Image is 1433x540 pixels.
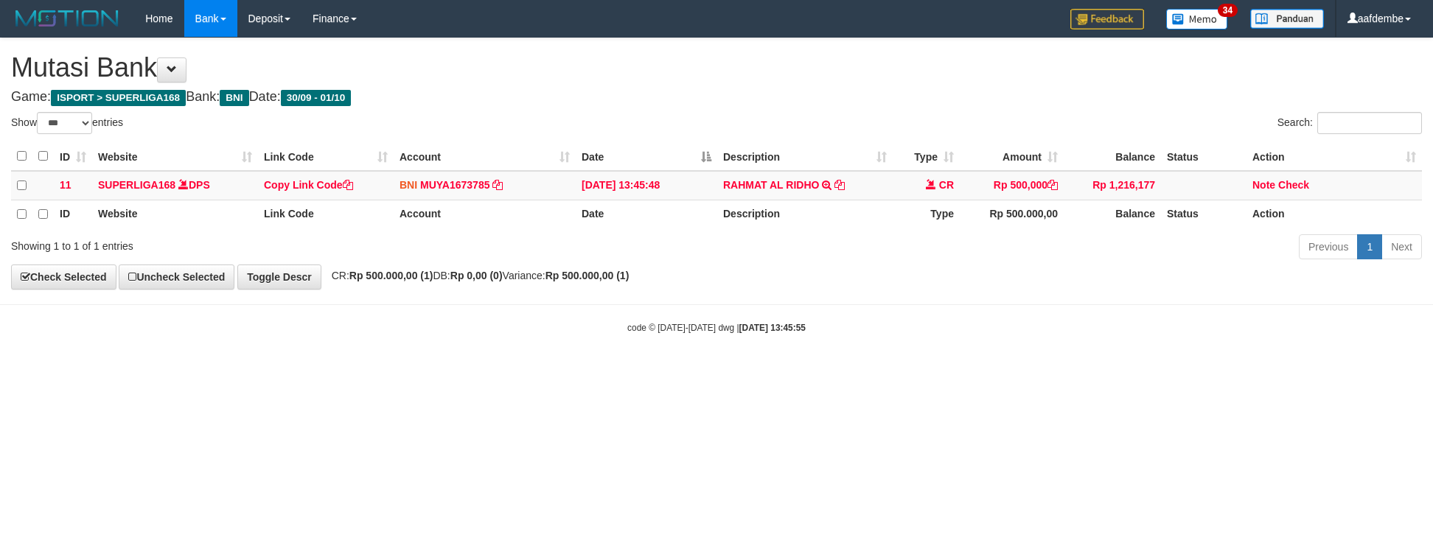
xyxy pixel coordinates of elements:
[11,264,116,290] a: Check Selected
[545,270,630,281] strong: Rp 500.000,00 (1)
[394,142,576,171] th: Account: activate to sort column ascending
[258,200,394,228] th: Link Code
[1247,142,1422,171] th: Action: activate to sort column ascending
[1064,142,1161,171] th: Balance
[51,90,186,106] span: ISPORT > SUPERLIGA168
[1299,234,1358,259] a: Previous
[92,171,258,200] td: DPS
[1161,142,1247,171] th: Status
[54,200,92,228] th: ID
[939,179,954,191] span: CR
[717,142,893,171] th: Description: activate to sort column ascending
[960,200,1064,228] th: Rp 500.000,00
[394,200,576,228] th: Account
[11,90,1422,105] h4: Game: Bank: Date:
[739,323,806,333] strong: [DATE] 13:45:55
[237,264,321,290] a: Toggle Descr
[60,179,72,191] span: 11
[420,179,489,191] a: MUYA1673785
[98,179,175,191] a: SUPERLIGA168
[54,142,92,171] th: ID: activate to sort column ascending
[717,200,893,228] th: Description
[324,270,630,281] span: CR: DB: Variance:
[1278,179,1309,191] a: Check
[1161,200,1247,228] th: Status
[576,142,717,171] th: Date: activate to sort column descending
[258,142,394,171] th: Link Code: activate to sort column ascending
[960,171,1064,200] td: Rp 500,000
[1252,179,1275,191] a: Note
[1218,4,1238,17] span: 34
[893,142,960,171] th: Type: activate to sort column ascending
[960,142,1064,171] th: Amount: activate to sort column ascending
[119,264,234,290] a: Uncheck Selected
[1277,112,1422,134] label: Search:
[576,200,717,228] th: Date
[1064,171,1161,200] td: Rp 1,216,177
[1381,234,1422,259] a: Next
[1064,200,1161,228] th: Balance
[11,233,586,253] div: Showing 1 to 1 of 1 entries
[1166,9,1228,29] img: Button%20Memo.svg
[92,200,258,228] th: Website
[1247,200,1422,228] th: Action
[264,179,353,191] a: Copy Link Code
[834,179,845,191] a: Copy RAHMAT AL RIDHO to clipboard
[349,270,433,281] strong: Rp 500.000,00 (1)
[11,7,123,29] img: MOTION_logo.png
[281,90,352,106] span: 30/09 - 01/10
[450,270,503,281] strong: Rp 0,00 (0)
[11,112,123,134] label: Show entries
[1047,179,1058,191] a: Copy Rp 500,000 to clipboard
[1070,9,1144,29] img: Feedback.jpg
[1357,234,1382,259] a: 1
[627,323,806,333] small: code © [DATE]-[DATE] dwg |
[723,179,819,191] a: RAHMAT AL RIDHO
[1317,112,1422,134] input: Search:
[576,171,717,200] td: [DATE] 13:45:48
[37,112,92,134] select: Showentries
[220,90,248,106] span: BNI
[400,179,417,191] span: BNI
[11,53,1422,83] h1: Mutasi Bank
[1250,9,1324,29] img: panduan.png
[492,179,503,191] a: Copy MUYA1673785 to clipboard
[92,142,258,171] th: Website: activate to sort column ascending
[893,200,960,228] th: Type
